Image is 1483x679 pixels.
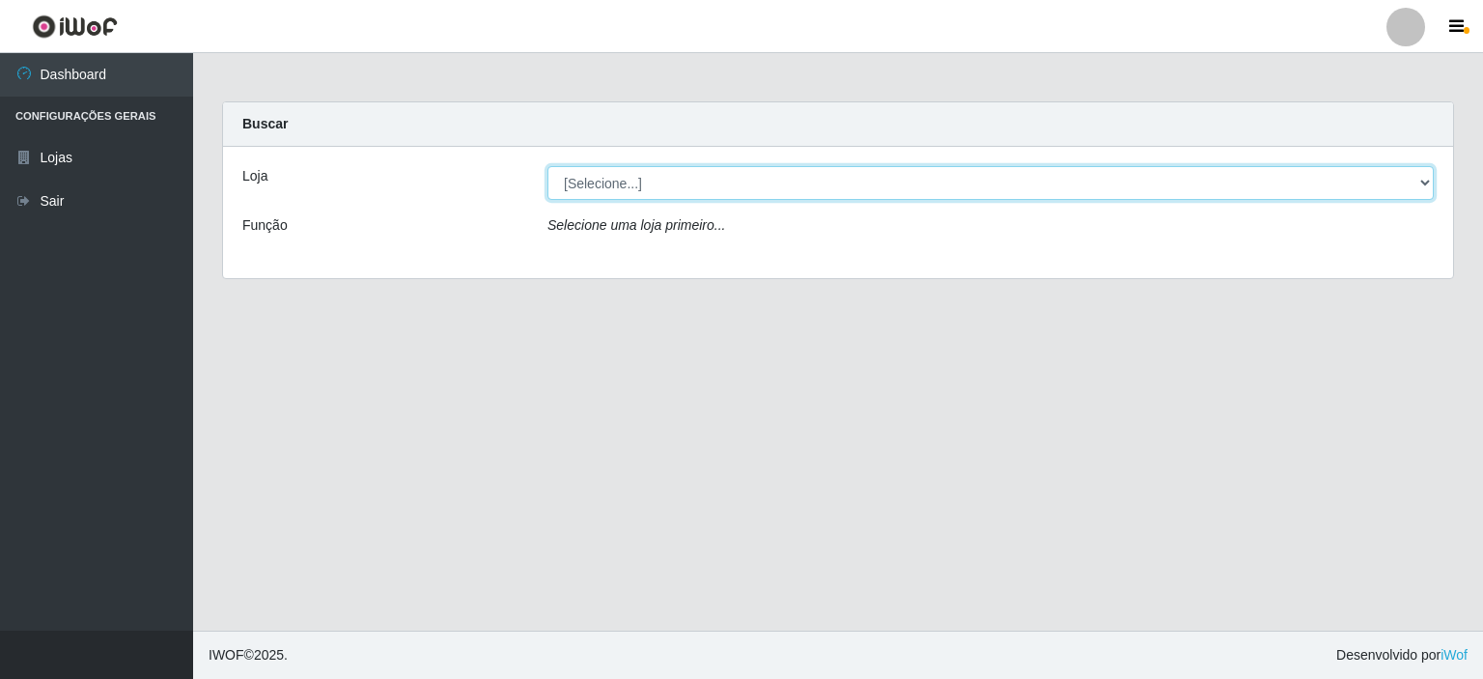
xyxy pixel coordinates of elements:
[1441,647,1468,663] a: iWof
[547,217,725,233] i: Selecione uma loja primeiro...
[242,166,267,186] label: Loja
[1336,645,1468,665] span: Desenvolvido por
[242,116,288,131] strong: Buscar
[242,215,288,236] label: Função
[209,645,288,665] span: © 2025 .
[32,14,118,39] img: CoreUI Logo
[209,647,244,663] span: IWOF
